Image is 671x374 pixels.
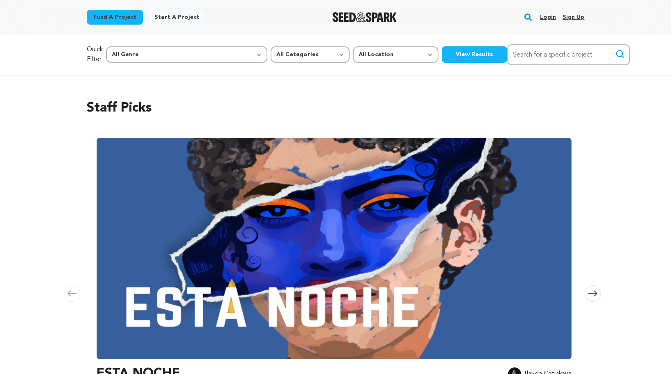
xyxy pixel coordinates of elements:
a: Login [540,11,556,24]
a: Fund a project [87,10,143,25]
a: Sign up [563,11,584,24]
input: Search for a specific project [507,44,630,65]
img: ESTA NOCHE image [97,138,572,359]
h2: Staff Picks [87,98,585,118]
a: Seed&Spark Homepage [332,12,397,22]
img: Seed&Spark Logo Dark Mode [332,12,397,22]
p: Quick Filter [87,45,103,64]
a: Start a project [148,10,206,25]
button: View Results [442,46,507,63]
